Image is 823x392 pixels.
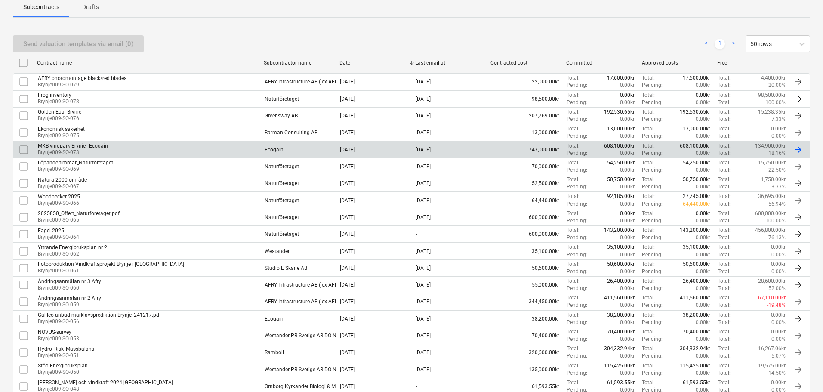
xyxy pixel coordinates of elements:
[567,285,587,292] p: Pending :
[38,149,108,156] p: Brynje009-SO-073
[642,150,663,157] p: Pending :
[567,74,579,82] p: Total :
[416,164,431,170] div: [DATE]
[642,82,663,89] p: Pending :
[620,150,635,157] p: 0.00kr
[683,278,710,285] p: 26,400.00kr
[264,60,333,66] div: Subcontractor name
[680,108,710,116] p: 192,530.65kr
[567,108,579,116] p: Total :
[771,268,786,275] p: 0.00%
[642,261,655,268] p: Total :
[696,183,710,191] p: 0.00kr
[642,193,655,200] p: Total :
[38,115,81,122] p: Brynje009-SO-076
[265,265,307,271] div: Studio E Skane AB
[683,125,710,133] p: 13,000.00kr
[718,234,731,241] p: Total :
[696,251,710,259] p: 0.00kr
[696,210,710,217] p: 0.00kr
[566,60,635,66] div: Committed
[340,316,355,322] div: [DATE]
[38,295,101,301] div: Ändringsanmälan nr 2 Afry
[487,176,563,191] div: 52,500.00kr
[567,125,579,133] p: Total :
[683,176,710,183] p: 50,750.00kr
[696,302,710,309] p: 0.00kr
[642,201,663,208] p: Pending :
[567,92,579,99] p: Total :
[416,333,431,339] div: [DATE]
[642,167,663,174] p: Pending :
[37,60,257,66] div: Contract name
[755,142,786,150] p: 134,900.00kr
[567,142,579,150] p: Total :
[607,176,635,183] p: 50,750.00kr
[715,39,725,49] a: Page 1 is your current page
[38,278,101,284] div: Ändringsanmälan nr 3 Afry
[340,79,355,85] div: [DATE]
[642,116,663,123] p: Pending :
[642,92,655,99] p: Total :
[340,214,355,220] div: [DATE]
[604,108,635,116] p: 192,530.65kr
[38,210,120,216] div: 2025850_Offert_Naturforetaget.pdf
[758,193,786,200] p: 36,695.00kr
[487,74,563,89] div: 22,000.00kr
[718,167,731,174] p: Total :
[620,92,635,99] p: 0.00kr
[340,299,355,305] div: [DATE]
[696,133,710,140] p: 0.00kr
[620,133,635,140] p: 0.00kr
[718,125,731,133] p: Total :
[487,227,563,241] div: 600,000.00kr
[718,92,731,99] p: Total :
[696,234,710,241] p: 0.00kr
[567,82,587,89] p: Pending :
[487,210,563,225] div: 600,000.00kr
[38,109,81,115] div: Golden Egal Brynje
[728,39,739,49] a: Next page
[567,159,579,167] p: Total :
[771,319,786,326] p: 0.00%
[265,130,317,136] div: Barman Consulting AB
[567,268,587,275] p: Pending :
[718,285,731,292] p: Total :
[567,167,587,174] p: Pending :
[718,183,731,191] p: Total :
[620,167,635,174] p: 0.00kr
[620,319,635,326] p: 0.00kr
[642,312,655,319] p: Total :
[620,183,635,191] p: 0.00kr
[38,301,101,309] p: Brynje009-SO-059
[265,113,298,119] div: Greensway AB
[696,150,710,157] p: 0.00kr
[642,108,655,116] p: Total :
[758,159,786,167] p: 15,750.00kr
[718,193,731,200] p: Total :
[38,250,107,258] p: Brynje009-SO-062
[620,210,635,217] p: 0.00kr
[771,183,786,191] p: 3.33%
[567,261,579,268] p: Total :
[604,227,635,234] p: 143,200.00kr
[416,248,431,254] div: [DATE]
[757,294,786,302] p: -67,110.00kr
[642,159,655,167] p: Total :
[265,231,299,237] div: Naturföretaget
[755,210,786,217] p: 600,000.00kr
[607,244,635,251] p: 35,100.00kr
[567,302,587,309] p: Pending :
[416,198,431,204] div: [DATE]
[683,312,710,319] p: 38,200.00kr
[38,177,87,183] div: Natura 2000-område
[718,227,731,234] p: Total :
[696,82,710,89] p: 0.00kr
[771,261,786,268] p: 0.00kr
[340,198,355,204] div: [DATE]
[642,227,655,234] p: Total :
[607,125,635,133] p: 13,000.00kr
[416,147,431,153] div: [DATE]
[265,147,284,153] div: Ecogain
[767,302,786,309] p: -19.48%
